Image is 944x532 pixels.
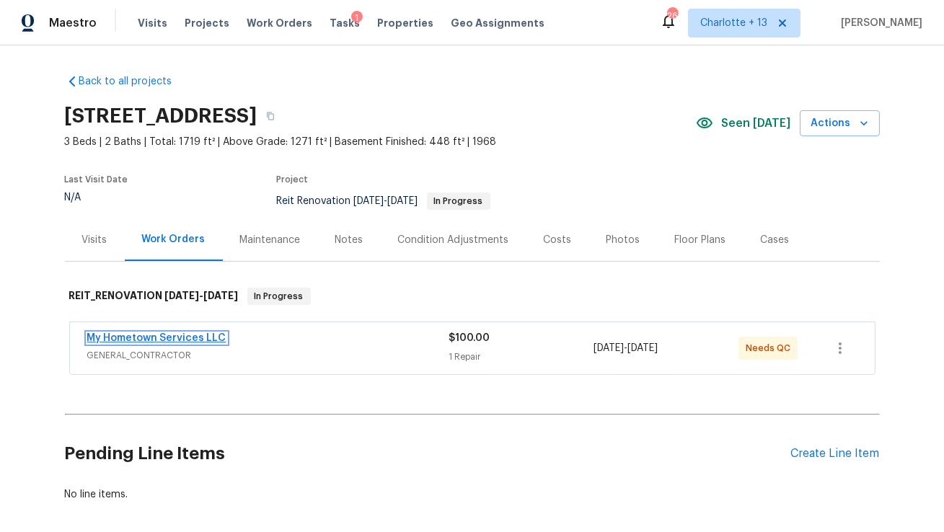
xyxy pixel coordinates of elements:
div: REIT_RENOVATION [DATE]-[DATE]In Progress [65,273,880,319]
span: Reit Renovation [277,196,490,206]
span: Projects [185,16,229,30]
span: Actions [811,115,868,133]
div: No line items. [65,487,880,502]
div: 1 [351,11,363,25]
span: - [165,291,239,301]
span: [DATE] [165,291,200,301]
h2: [STREET_ADDRESS] [65,109,257,123]
div: Cases [761,233,790,247]
h2: Pending Line Items [65,420,791,487]
span: 3 Beds | 2 Baths | Total: 1719 ft² | Above Grade: 1271 ft² | Basement Finished: 448 ft² | 1968 [65,135,696,149]
div: Condition Adjustments [398,233,509,247]
span: [DATE] [204,291,239,301]
a: My Hometown Services LLC [87,333,226,343]
span: Needs QC [746,341,796,355]
span: In Progress [249,289,309,303]
span: Work Orders [247,16,312,30]
span: In Progress [428,197,489,205]
div: Floor Plans [675,233,726,247]
span: Geo Assignments [451,16,544,30]
span: Tasks [330,18,360,28]
div: 1 Repair [449,350,594,364]
span: [DATE] [627,343,658,353]
div: Work Orders [142,232,206,247]
div: N/A [65,192,128,203]
div: Costs [544,233,572,247]
span: Visits [138,16,167,30]
span: GENERAL_CONTRACTOR [87,348,449,363]
div: Create Line Item [791,447,880,461]
div: 265 [667,9,677,23]
div: Notes [335,233,363,247]
div: Visits [82,233,107,247]
span: Project [277,175,309,184]
span: [PERSON_NAME] [835,16,922,30]
div: Photos [606,233,640,247]
span: $100.00 [449,333,490,343]
span: Last Visit Date [65,175,128,184]
div: Maintenance [240,233,301,247]
button: Actions [800,110,880,137]
span: [DATE] [354,196,384,206]
a: Back to all projects [65,74,203,89]
span: [DATE] [594,343,624,353]
span: [DATE] [388,196,418,206]
span: - [354,196,418,206]
span: Charlotte + 13 [700,16,767,30]
button: Copy Address [257,103,283,129]
span: - [594,341,658,355]
span: Seen [DATE] [722,116,791,130]
span: Properties [377,16,433,30]
span: Maestro [49,16,97,30]
h6: REIT_RENOVATION [69,288,239,305]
